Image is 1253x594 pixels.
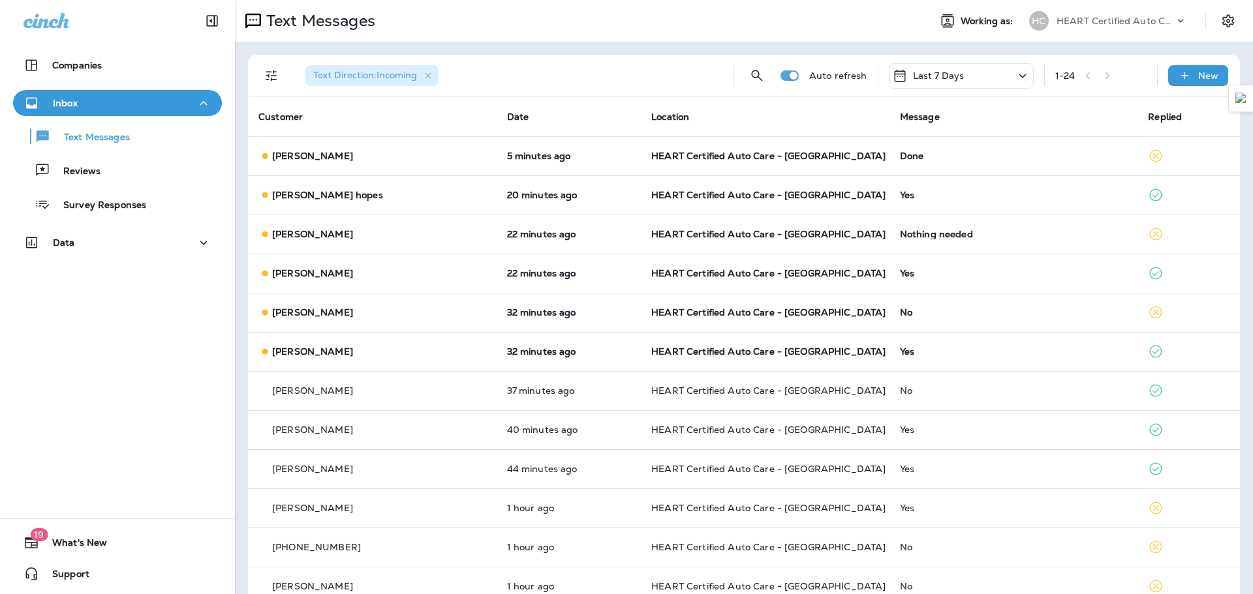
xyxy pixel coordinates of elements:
div: No [900,385,1128,396]
p: Oct 13, 2025 09:43 AM [507,151,631,161]
span: HEART Certified Auto Care - [GEOGRAPHIC_DATA] [651,541,886,553]
p: Oct 13, 2025 07:59 AM [507,581,631,591]
p: Text Messages [51,132,130,144]
div: 1 - 24 [1055,70,1075,81]
p: Oct 13, 2025 09:17 AM [507,307,631,318]
span: Location [651,111,689,123]
span: HEART Certified Auto Care - [GEOGRAPHIC_DATA] [651,502,886,514]
button: Collapse Sidebar [194,8,230,34]
button: Settings [1216,9,1240,33]
span: Support [39,569,89,584]
p: [PERSON_NAME] [272,151,353,161]
span: HEART Certified Auto Care - [GEOGRAPHIC_DATA] [651,580,886,592]
p: Oct 13, 2025 09:12 AM [507,385,631,396]
p: [PERSON_NAME] [272,581,353,591]
p: Oct 13, 2025 09:17 AM [507,346,631,357]
span: HEART Certified Auto Care - [GEOGRAPHIC_DATA] [651,306,886,318]
button: Inbox [13,90,222,116]
div: Done [900,151,1128,161]
p: Oct 13, 2025 09:27 AM [507,268,631,278]
p: Oct 13, 2025 09:29 AM [507,190,631,200]
p: Last 7 Days [913,70,965,81]
span: Date [507,111,529,123]
p: Companies [52,60,102,70]
p: [PERSON_NAME] [272,464,353,474]
button: Survey Responses [13,190,222,218]
p: Oct 13, 2025 09:09 AM [507,424,631,435]
div: Text Direction:Incoming [305,65,439,86]
div: No [900,542,1128,552]
span: HEART Certified Auto Care - [GEOGRAPHIC_DATA] [651,150,886,162]
p: Reviews [50,166,101,178]
span: Text Direction : Incoming [313,69,417,81]
button: Reviews [13,156,222,184]
p: Text Messages [261,11,375,31]
p: Inbox [53,98,78,108]
div: Yes [900,424,1128,435]
p: Oct 13, 2025 09:05 AM [507,464,631,474]
div: HC [1029,11,1049,31]
div: Yes [900,190,1128,200]
div: Yes [900,503,1128,513]
div: Yes [900,346,1128,357]
p: [PERSON_NAME] [272,307,353,318]
button: Filters [258,63,285,89]
p: [PERSON_NAME] [272,385,353,396]
div: No [900,581,1128,591]
p: [PERSON_NAME] hopes [272,190,383,200]
div: Yes [900,464,1128,474]
div: Nothing needed [900,229,1128,239]
p: Oct 13, 2025 08:12 AM [507,503,631,513]
div: Yes [900,268,1128,278]
p: [PERSON_NAME] [272,424,353,435]
p: Data [53,237,75,248]
span: HEART Certified Auto Care - [GEOGRAPHIC_DATA] [651,463,886,475]
span: 19 [30,528,48,541]
button: 19What's New [13,529,222,556]
p: [PERSON_NAME] [272,229,353,239]
span: HEART Certified Auto Care - [GEOGRAPHIC_DATA] [651,228,886,240]
p: HEART Certified Auto Care [1057,16,1174,26]
span: What's New [39,537,107,553]
span: Message [900,111,940,123]
button: Support [13,561,222,587]
span: HEART Certified Auto Care - [GEOGRAPHIC_DATA] [651,346,886,357]
p: [PERSON_NAME] [272,503,353,513]
p: Survey Responses [50,200,146,212]
span: Replied [1148,111,1182,123]
p: Auto refresh [809,70,867,81]
button: Text Messages [13,123,222,150]
span: HEART Certified Auto Care - [GEOGRAPHIC_DATA] [651,424,886,436]
button: Data [13,230,222,256]
button: Search Messages [744,63,770,89]
div: No [900,307,1128,318]
p: [PERSON_NAME] [272,268,353,278]
span: HEART Certified Auto Care - [GEOGRAPHIC_DATA] [651,189,886,201]
button: Companies [13,52,222,78]
img: Detect Auto [1235,93,1247,104]
span: HEART Certified Auto Care - [GEOGRAPHIC_DATA] [651,385,886,396]
p: Oct 13, 2025 08:07 AM [507,542,631,552]
span: HEART Certified Auto Care - [GEOGRAPHIC_DATA] [651,267,886,279]
p: Oct 13, 2025 09:27 AM [507,229,631,239]
p: [PHONE_NUMBER] [272,542,361,552]
span: Working as: [961,16,1016,27]
span: Customer [258,111,303,123]
p: [PERSON_NAME] [272,346,353,357]
p: New [1198,70,1218,81]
